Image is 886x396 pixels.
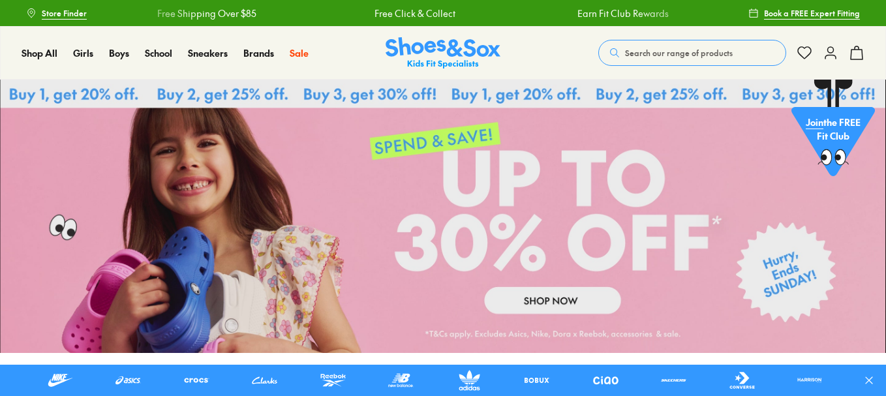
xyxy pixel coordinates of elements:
a: Shoes & Sox [386,37,500,69]
p: the FREE Fit Club [791,105,875,153]
span: Boys [109,46,129,59]
a: Brands [243,46,274,60]
span: School [145,46,172,59]
button: Search our range of products [598,40,786,66]
span: Sneakers [188,46,228,59]
span: Join [806,115,823,129]
span: Book a FREE Expert Fitting [764,7,860,19]
a: School [145,46,172,60]
span: Girls [73,46,93,59]
span: Brands [243,46,274,59]
span: Store Finder [42,7,87,19]
a: Girls [73,46,93,60]
a: Book a FREE Expert Fitting [748,1,860,25]
a: Sneakers [188,46,228,60]
span: Sale [290,46,309,59]
span: Search our range of products [625,47,733,59]
a: Sale [290,46,309,60]
img: SNS_Logo_Responsive.svg [386,37,500,69]
a: Free Shipping Over $85 [157,7,256,20]
a: Boys [109,46,129,60]
a: Store Finder [26,1,87,25]
a: Shop All [22,46,57,60]
a: Earn Fit Club Rewards [577,7,669,20]
a: Jointhe FREE Fit Club [791,79,875,183]
span: Shop All [22,46,57,59]
a: Free Click & Collect [374,7,455,20]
